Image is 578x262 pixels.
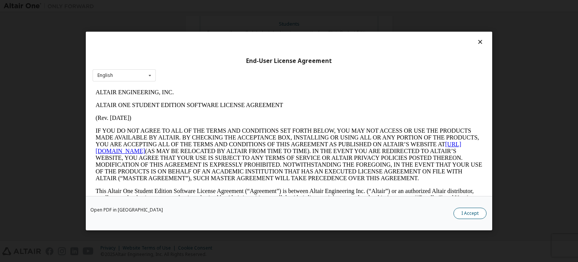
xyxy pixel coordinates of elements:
p: ALTAIR ENGINEERING, INC. [3,3,390,10]
button: I Accept [453,208,487,219]
p: (Rev. [DATE]) [3,29,390,35]
div: English [97,73,113,78]
a: Open PDF in [GEOGRAPHIC_DATA] [90,208,163,212]
p: IF YOU DO NOT AGREE TO ALL OF THE TERMS AND CONDITIONS SET FORTH BELOW, YOU MAY NOT ACCESS OR USE... [3,41,390,96]
p: This Altair One Student Edition Software License Agreement (“Agreement”) is between Altair Engine... [3,102,390,129]
p: ALTAIR ONE STUDENT EDITION SOFTWARE LICENSE AGREEMENT [3,16,390,23]
div: End-User License Agreement [93,57,485,65]
a: [URL][DOMAIN_NAME] [3,55,369,68]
